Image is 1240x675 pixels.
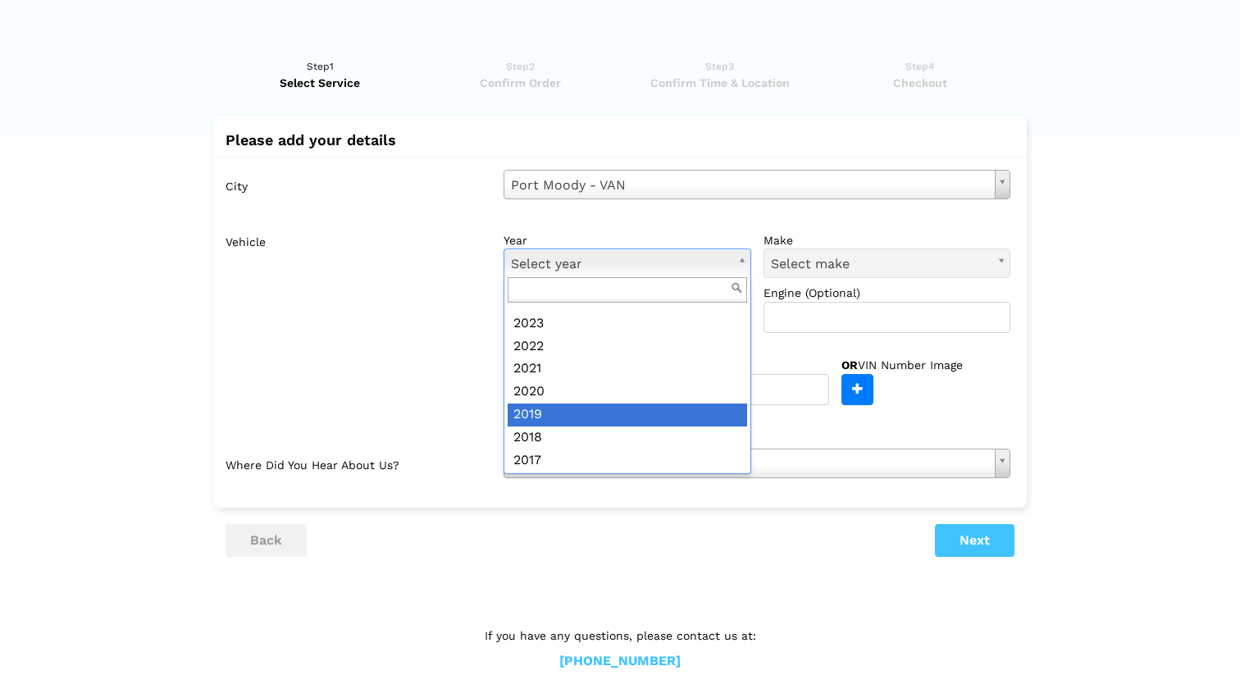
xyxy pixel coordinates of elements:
[508,335,747,358] div: 2022
[508,449,747,472] div: 2017
[508,358,747,381] div: 2021
[508,404,747,426] div: 2019
[508,426,747,449] div: 2018
[508,312,747,335] div: 2023
[508,381,747,404] div: 2020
